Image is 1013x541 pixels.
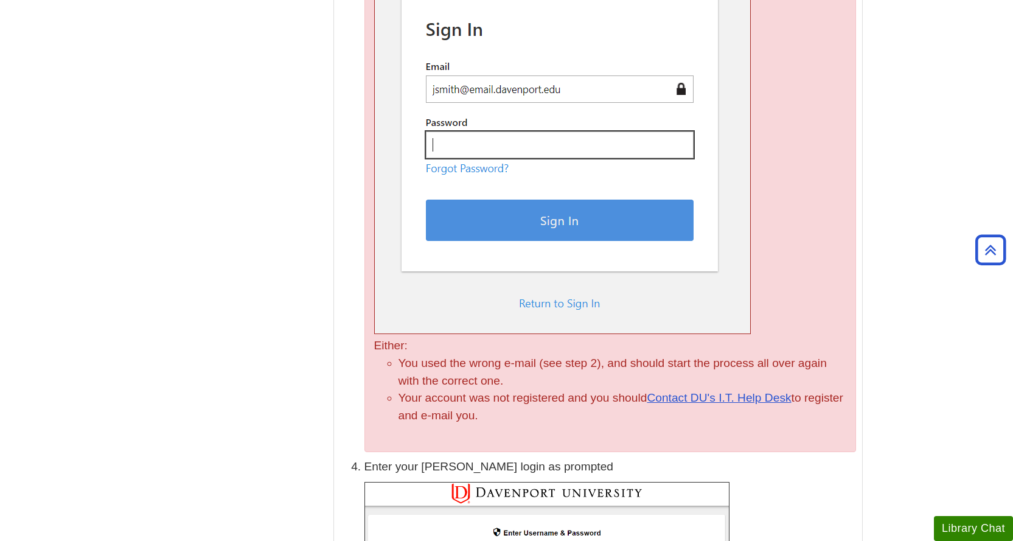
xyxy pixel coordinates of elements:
[399,355,846,390] li: You used the wrong e-mail (see step 2), and should start the process all over again with the corr...
[971,242,1010,258] a: Back to Top
[399,389,846,425] li: Your account was not registered and you should to register and e-mail you.
[934,516,1013,541] button: Library Chat
[364,458,856,476] p: Enter your [PERSON_NAME] login as prompted
[647,391,791,404] a: Contact DU's I.T. Help Desk
[374,337,846,355] p: Either:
